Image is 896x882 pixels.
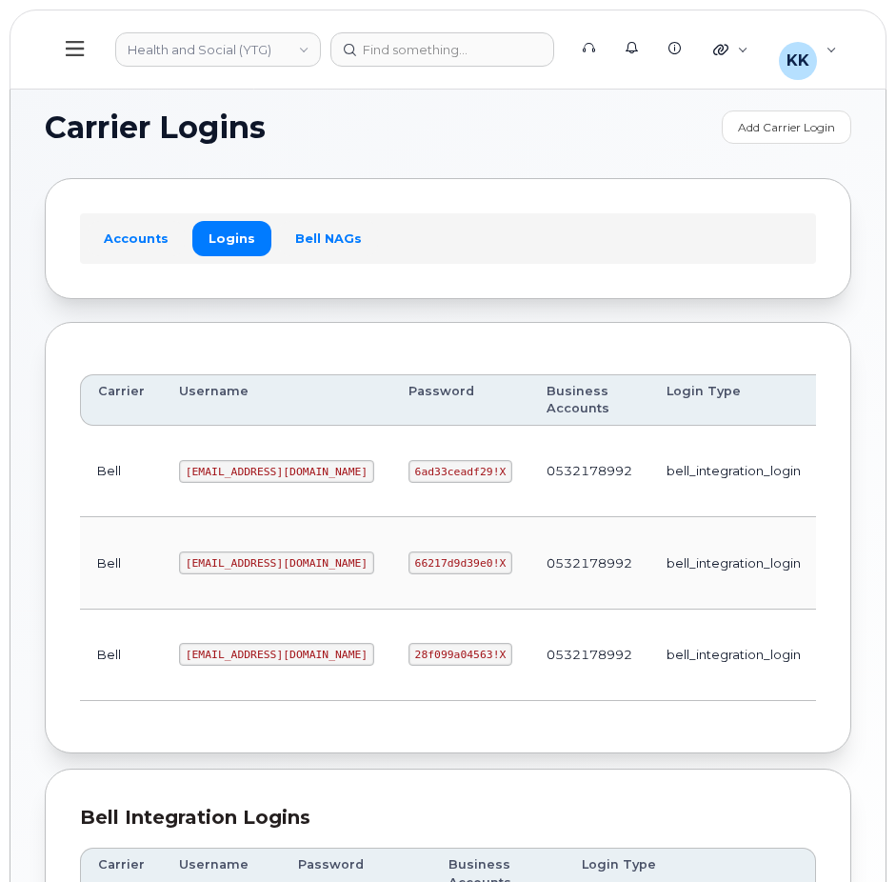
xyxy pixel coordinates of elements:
[179,460,374,483] code: [EMAIL_ADDRESS][DOMAIN_NAME]
[279,221,378,255] a: Bell NAGs
[192,221,271,255] a: Logins
[162,374,391,427] th: Username
[45,113,266,142] span: Carrier Logins
[179,551,374,574] code: [EMAIL_ADDRESS][DOMAIN_NAME]
[649,517,818,609] td: bell_integration_login
[529,374,649,427] th: Business Accounts
[649,426,818,517] td: bell_integration_login
[80,610,162,701] td: Bell
[408,460,512,483] code: 6ad33ceadf29!X
[408,643,512,666] code: 28f099a04563!X
[80,804,816,832] div: Bell Integration Logins
[88,221,185,255] a: Accounts
[649,374,818,427] th: Login Type
[529,426,649,517] td: 0532178992
[408,551,512,574] code: 66217d9d39e0!X
[529,610,649,701] td: 0532178992
[80,517,162,609] td: Bell
[649,610,818,701] td: bell_integration_login
[80,426,162,517] td: Bell
[722,110,851,144] a: Add Carrier Login
[80,374,162,427] th: Carrier
[391,374,529,427] th: Password
[529,517,649,609] td: 0532178992
[179,643,374,666] code: [EMAIL_ADDRESS][DOMAIN_NAME]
